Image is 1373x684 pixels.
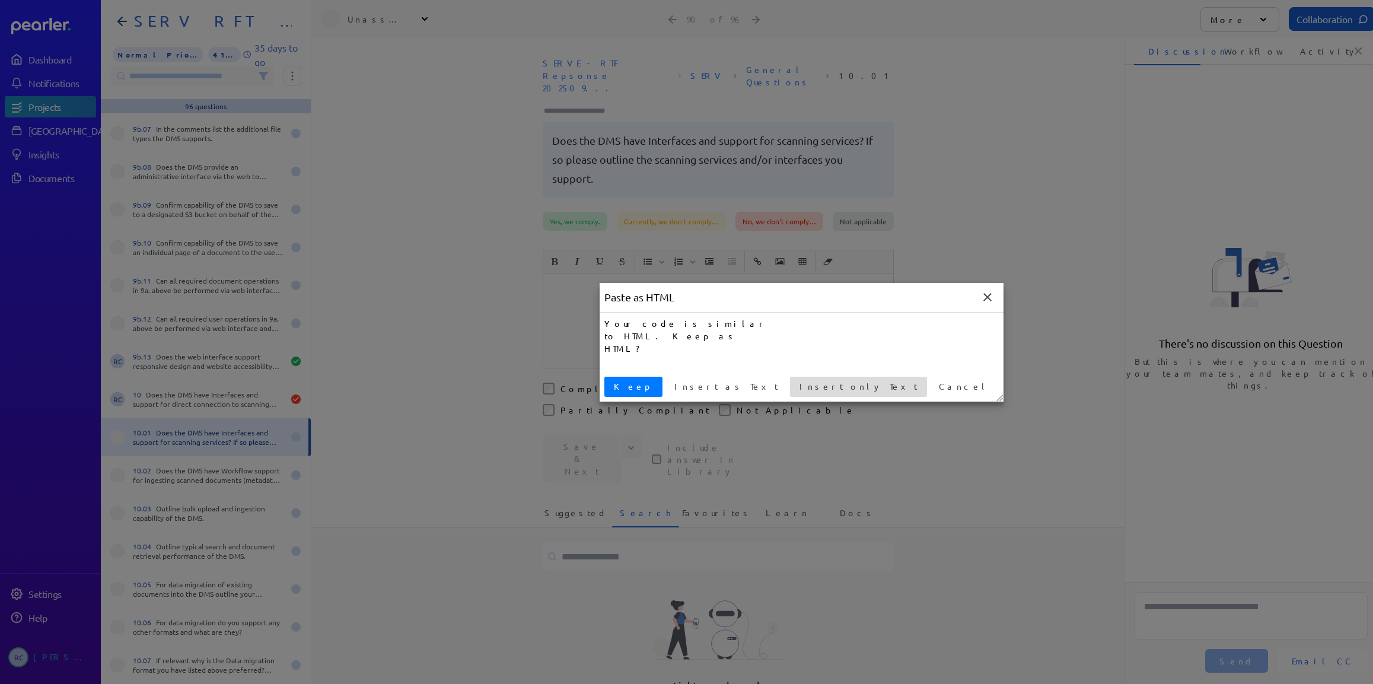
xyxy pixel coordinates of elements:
button: Insert as Text [665,377,788,397]
div: Paste as HTML [600,283,679,312]
span: Insert only Text [795,380,922,393]
span: Cancel [934,380,994,393]
span: Keep [609,380,658,393]
button: Keep [604,377,662,397]
button: Insert only Text [790,377,927,397]
div: Your code is similar to HTML. Keep as HTML? [604,317,773,355]
span: Insert as Text [670,380,783,393]
button: Cancel [929,377,999,397]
